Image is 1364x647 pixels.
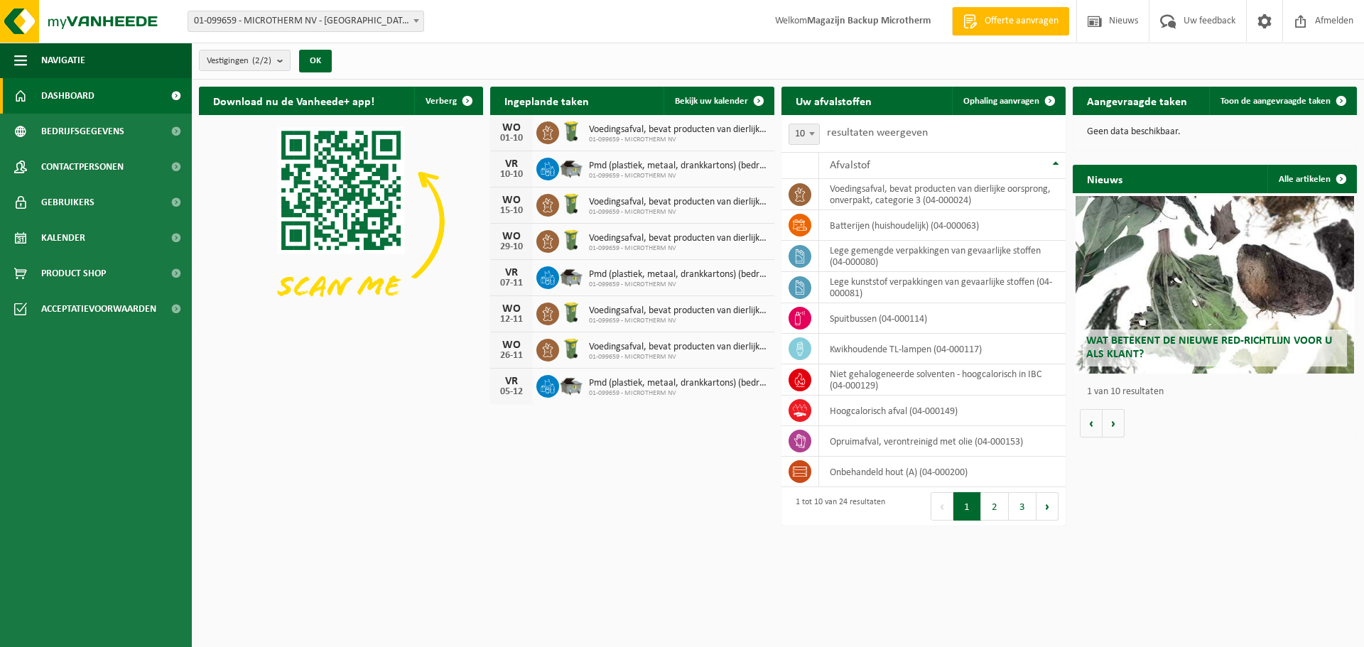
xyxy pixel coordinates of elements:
img: WB-0140-HPE-GN-50 [559,337,583,361]
span: 01-099659 - MICROTHERM NV [589,244,767,253]
span: Navigatie [41,43,85,78]
a: Wat betekent de nieuwe RED-richtlijn voor u als klant? [1076,196,1354,374]
button: 1 [953,492,981,521]
span: Vestigingen [207,50,271,72]
button: Next [1036,492,1059,521]
div: 26-11 [497,351,526,361]
span: 01-099659 - MICROTHERM NV [589,317,767,325]
span: 01-099659 - MICROTHERM NV [589,353,767,361]
div: WO [497,339,526,351]
span: Kalender [41,220,85,256]
div: 1 tot 10 van 24 resultaten [789,491,885,522]
td: lege gemengde verpakkingen van gevaarlijke stoffen (04-000080) [819,241,1066,272]
a: Alle artikelen [1267,165,1355,193]
span: Pmd (plastiek, metaal, drankkartons) (bedrijven) [589,269,767,281]
span: Voedingsafval, bevat producten van dierlijke oorsprong, onverpakt, categorie 3 [589,233,767,244]
span: Voedingsafval, bevat producten van dierlijke oorsprong, onverpakt, categorie 3 [589,197,767,208]
span: Bedrijfsgegevens [41,114,124,149]
span: Contactpersonen [41,149,124,185]
button: Verberg [414,87,482,115]
td: opruimafval, verontreinigd met olie (04-000153) [819,426,1066,457]
button: 3 [1009,492,1036,521]
div: 12-11 [497,315,526,325]
span: 10 [789,124,820,145]
h2: Download nu de Vanheede+ app! [199,87,389,114]
img: WB-5000-GAL-GY-01 [559,264,583,288]
div: WO [497,231,526,242]
span: Toon de aangevraagde taken [1220,97,1331,106]
span: Verberg [426,97,457,106]
div: 01-10 [497,134,526,143]
div: 05-12 [497,387,526,397]
span: Pmd (plastiek, metaal, drankkartons) (bedrijven) [589,161,767,172]
span: Afvalstof [830,160,870,171]
p: 1 van 10 resultaten [1087,387,1350,397]
button: Previous [931,492,953,521]
h2: Ingeplande taken [490,87,603,114]
span: 01-099659 - MICROTHERM NV [589,136,767,144]
div: VR [497,267,526,278]
div: WO [497,122,526,134]
span: 01-099659 - MICROTHERM NV [589,281,767,289]
img: WB-5000-GAL-GY-01 [559,373,583,397]
td: kwikhoudende TL-lampen (04-000117) [819,334,1066,364]
div: 10-10 [497,170,526,180]
p: Geen data beschikbaar. [1087,127,1343,137]
td: onbehandeld hout (A) (04-000200) [819,457,1066,487]
span: Pmd (plastiek, metaal, drankkartons) (bedrijven) [589,378,767,389]
span: 01-099659 - MICROTHERM NV - SINT-NIKLAAS [188,11,424,32]
div: VR [497,158,526,170]
td: hoogcalorisch afval (04-000149) [819,396,1066,426]
span: 10 [789,124,819,144]
count: (2/2) [252,56,271,65]
span: Acceptatievoorwaarden [41,291,156,327]
h2: Nieuws [1073,165,1137,192]
td: voedingsafval, bevat producten van dierlijke oorsprong, onverpakt, categorie 3 (04-000024) [819,179,1066,210]
img: WB-5000-GAL-GY-01 [559,156,583,180]
td: spuitbussen (04-000114) [819,303,1066,334]
div: 07-11 [497,278,526,288]
span: Voedingsafval, bevat producten van dierlijke oorsprong, onverpakt, categorie 3 [589,342,767,353]
span: Ophaling aanvragen [963,97,1039,106]
td: niet gehalogeneerde solventen - hoogcalorisch in IBC (04-000129) [819,364,1066,396]
a: Toon de aangevraagde taken [1209,87,1355,115]
h2: Aangevraagde taken [1073,87,1201,114]
button: OK [299,50,332,72]
strong: Magazijn Backup Microtherm [807,16,931,26]
span: Voedingsafval, bevat producten van dierlijke oorsprong, onverpakt, categorie 3 [589,305,767,317]
button: Volgende [1103,409,1125,437]
span: Bekijk uw kalender [675,97,748,106]
label: resultaten weergeven [827,127,928,138]
a: Ophaling aanvragen [952,87,1064,115]
img: WB-0140-HPE-GN-50 [559,300,583,325]
div: 29-10 [497,242,526,252]
span: 01-099659 - MICROTHERM NV [589,208,767,217]
td: batterijen (huishoudelijk) (04-000063) [819,210,1066,241]
span: 01-099659 - MICROTHERM NV - SINT-NIKLAAS [188,11,423,31]
div: 15-10 [497,206,526,216]
a: Bekijk uw kalender [664,87,773,115]
img: Download de VHEPlus App [199,115,483,328]
td: lege kunststof verpakkingen van gevaarlijke stoffen (04-000081) [819,272,1066,303]
a: Offerte aanvragen [952,7,1069,36]
span: Offerte aanvragen [981,14,1062,28]
img: WB-0140-HPE-GN-50 [559,192,583,216]
div: WO [497,303,526,315]
img: WB-0140-HPE-GN-50 [559,228,583,252]
h2: Uw afvalstoffen [781,87,886,114]
span: Gebruikers [41,185,94,220]
span: 01-099659 - MICROTHERM NV [589,389,767,398]
span: Dashboard [41,78,94,114]
div: WO [497,195,526,206]
img: WB-0140-HPE-GN-50 [559,119,583,143]
span: 01-099659 - MICROTHERM NV [589,172,767,180]
span: Voedingsafval, bevat producten van dierlijke oorsprong, onverpakt, categorie 3 [589,124,767,136]
button: Vorige [1080,409,1103,437]
button: Vestigingen(2/2) [199,50,291,71]
button: 2 [981,492,1009,521]
span: Product Shop [41,256,106,291]
div: VR [497,376,526,387]
span: Wat betekent de nieuwe RED-richtlijn voor u als klant? [1086,335,1332,360]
